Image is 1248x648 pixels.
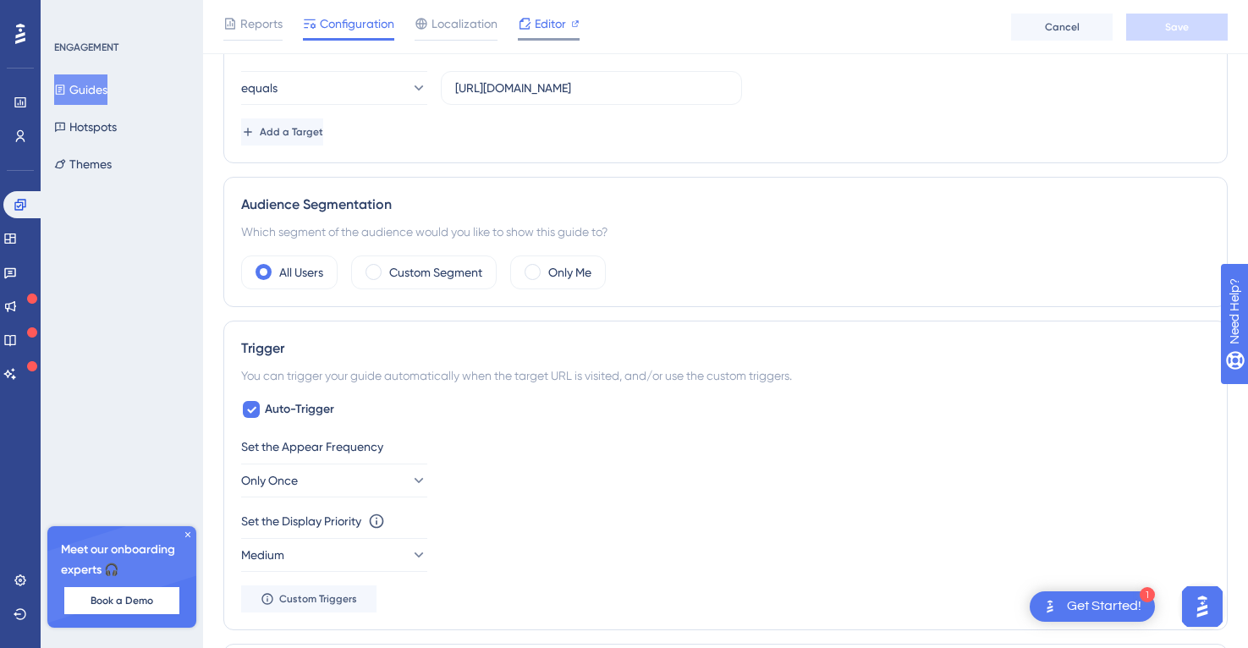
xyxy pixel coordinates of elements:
[241,118,323,146] button: Add a Target
[1140,587,1155,602] div: 1
[64,587,179,614] button: Book a Demo
[1165,20,1189,34] span: Save
[455,79,728,97] input: yourwebsite.com/path
[241,338,1210,359] div: Trigger
[54,149,112,179] button: Themes
[265,399,334,420] span: Auto-Trigger
[1177,581,1228,632] iframe: UserGuiding AI Assistant Launcher
[61,540,183,580] span: Meet our onboarding experts 🎧
[241,195,1210,215] div: Audience Segmentation
[241,222,1210,242] div: Which segment of the audience would you like to show this guide to?
[279,592,357,606] span: Custom Triggers
[1011,14,1113,41] button: Cancel
[241,437,1210,457] div: Set the Appear Frequency
[260,125,323,139] span: Add a Target
[1067,597,1141,616] div: Get Started!
[40,4,106,25] span: Need Help?
[279,262,323,283] label: All Users
[241,365,1210,386] div: You can trigger your guide automatically when the target URL is visited, and/or use the custom tr...
[54,41,118,54] div: ENGAGEMENT
[241,78,278,98] span: equals
[1040,596,1060,617] img: launcher-image-alternative-text
[389,262,482,283] label: Custom Segment
[432,14,498,34] span: Localization
[535,14,566,34] span: Editor
[548,262,591,283] label: Only Me
[241,464,427,497] button: Only Once
[241,585,377,612] button: Custom Triggers
[241,511,361,531] div: Set the Display Priority
[1045,20,1080,34] span: Cancel
[1126,14,1228,41] button: Save
[241,470,298,491] span: Only Once
[91,594,153,607] span: Book a Demo
[54,112,117,142] button: Hotspots
[241,545,284,565] span: Medium
[320,14,394,34] span: Configuration
[54,74,107,105] button: Guides
[240,14,283,34] span: Reports
[241,538,427,572] button: Medium
[1030,591,1155,622] div: Open Get Started! checklist, remaining modules: 1
[241,71,427,105] button: equals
